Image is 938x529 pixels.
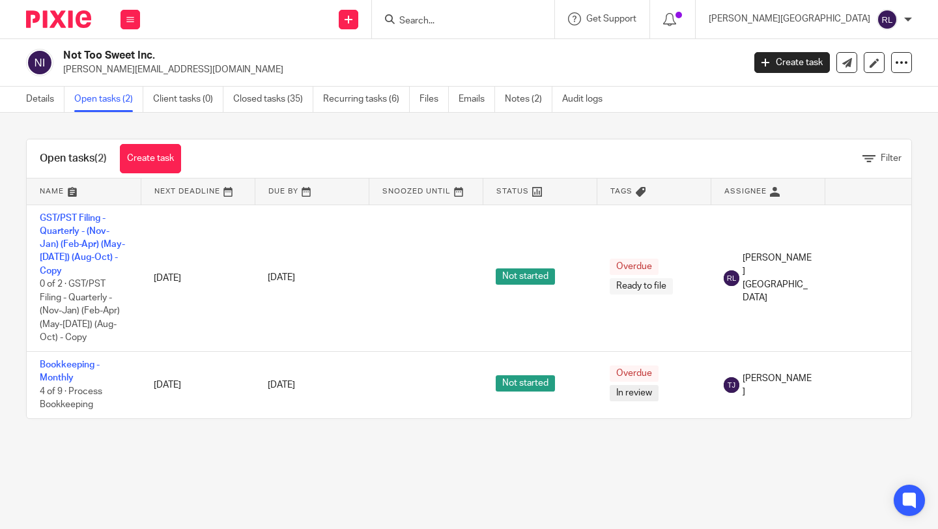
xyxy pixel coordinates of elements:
a: Recurring tasks (6) [323,87,410,112]
a: Notes (2) [505,87,552,112]
a: Create task [754,52,830,73]
span: [DATE] [268,274,295,283]
td: [DATE] [141,351,255,418]
input: Search [398,16,515,27]
img: svg%3E [877,9,898,30]
td: [DATE] [141,205,255,351]
span: [DATE] [268,380,295,390]
h2: Not Too Sweet Inc. [63,49,601,63]
a: Files [419,87,449,112]
span: Get Support [586,14,636,23]
a: Create task [120,144,181,173]
a: Open tasks (2) [74,87,143,112]
a: Closed tasks (35) [233,87,313,112]
span: Filter [881,154,902,163]
span: Ready to file [610,278,673,294]
a: Details [26,87,64,112]
p: [PERSON_NAME][GEOGRAPHIC_DATA] [709,12,870,25]
a: Client tasks (0) [153,87,223,112]
img: svg%3E [26,49,53,76]
a: Bookkeeping - Monthly [40,360,100,382]
span: 0 of 2 · GST/PST Filing - Quarterly - (Nov-Jan) (Feb-Apr) (May-[DATE]) (Aug-Oct) - Copy [40,279,120,342]
span: Not started [496,375,555,392]
span: Overdue [610,259,659,275]
span: Snoozed Until [382,188,451,195]
img: svg%3E [724,270,739,286]
a: GST/PST Filing - Quarterly - (Nov-Jan) (Feb-Apr) (May-[DATE]) (Aug-Oct) - Copy [40,214,125,276]
h1: Open tasks [40,152,107,165]
span: 4 of 9 · Process Bookkeeping [40,387,102,410]
span: Tags [610,188,632,195]
a: Audit logs [562,87,612,112]
span: In review [610,385,659,401]
span: Not started [496,268,555,285]
img: svg%3E [724,377,739,393]
span: [PERSON_NAME] [743,372,812,399]
span: [PERSON_NAME][GEOGRAPHIC_DATA] [743,251,812,304]
a: Emails [459,87,495,112]
img: Pixie [26,10,91,28]
span: Overdue [610,365,659,382]
span: (2) [94,153,107,164]
p: [PERSON_NAME][EMAIL_ADDRESS][DOMAIN_NAME] [63,63,735,76]
span: Status [496,188,529,195]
